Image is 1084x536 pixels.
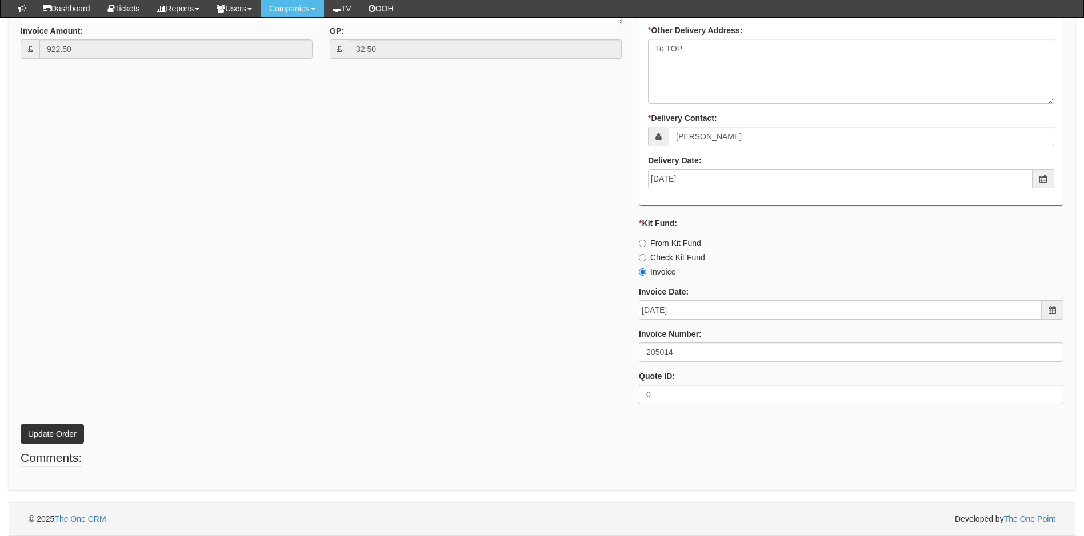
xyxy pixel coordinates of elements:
[21,424,84,444] button: Update Order
[648,112,717,124] label: Delivery Contact:
[639,328,702,340] label: Invoice Number:
[639,217,677,229] label: Kit Fund:
[21,449,82,467] legend: Comments:
[639,268,646,276] input: Invoice
[639,266,675,277] label: Invoice
[21,25,83,37] label: Invoice Amount:
[54,514,106,523] a: The One CRM
[330,25,344,37] label: GP:
[648,39,1054,104] textarea: To TOP
[639,286,689,297] label: Invoice Date:
[1004,514,1055,523] a: The One Point
[639,252,705,263] label: Check Kit Fund
[639,237,701,249] label: From Kit Fund
[648,155,701,166] label: Delivery Date:
[639,370,675,382] label: Quote ID:
[648,25,742,36] label: Other Delivery Address:
[955,513,1055,525] span: Developed by
[639,254,646,261] input: Check Kit Fund
[639,240,646,247] input: From Kit Fund
[29,514,106,523] span: © 2025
